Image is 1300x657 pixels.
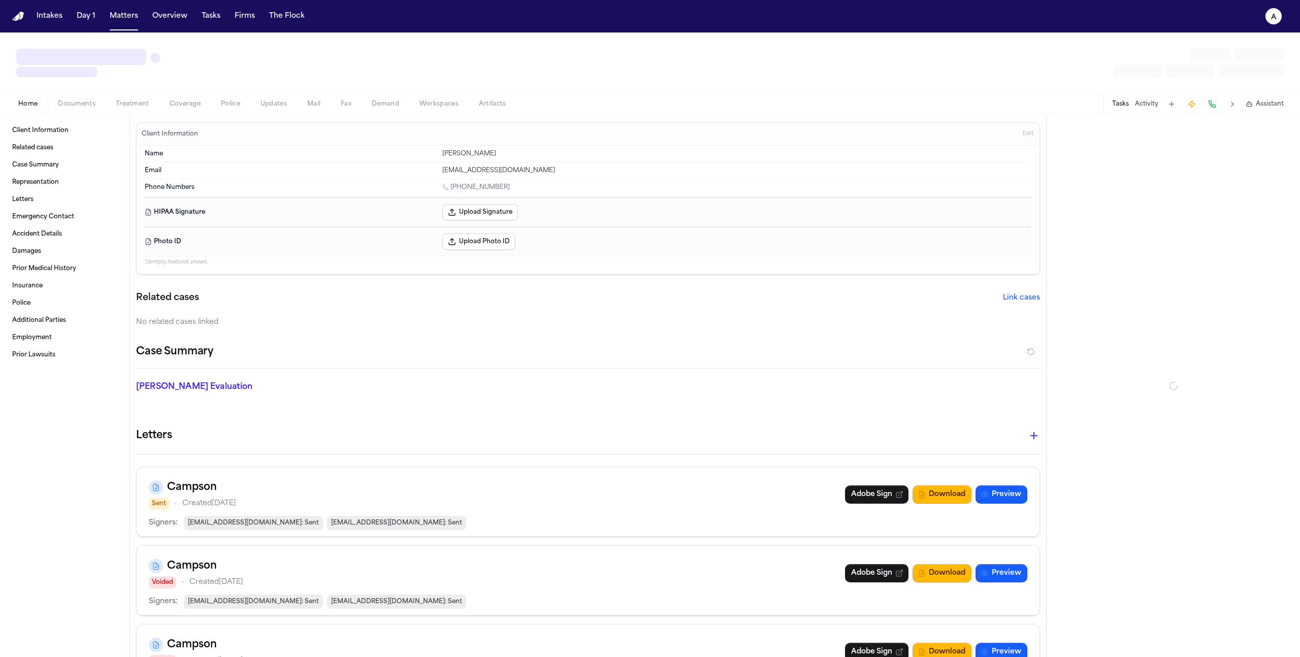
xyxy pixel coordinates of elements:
[1185,97,1199,111] button: Create Immediate Task
[167,558,217,574] h3: Campson
[327,595,466,609] span: [EMAIL_ADDRESS][DOMAIN_NAME] : Sent
[442,150,1031,158] div: [PERSON_NAME]
[8,347,121,363] a: Prior Lawsuits
[8,312,121,328] a: Additional Parties
[149,498,169,510] span: Sent
[913,485,971,504] button: Download
[1020,126,1036,142] button: Edit
[145,183,194,191] span: Phone Numbers
[182,498,236,510] p: Created [DATE]
[145,204,436,220] dt: HIPAA Signature
[32,7,67,25] button: Intakes
[116,100,149,108] span: Treatment
[198,7,224,25] button: Tasks
[12,12,24,21] img: Finch Logo
[8,174,121,190] a: Representation
[8,330,121,346] a: Employment
[1135,100,1158,108] button: Activity
[58,100,95,108] span: Documents
[1003,293,1040,303] button: Link cases
[12,12,24,21] a: Home
[8,295,121,311] a: Police
[976,485,1027,504] button: Preview
[106,7,142,25] button: Matters
[1112,100,1129,108] button: Tasks
[1205,97,1219,111] button: Make a Call
[136,428,172,444] h1: Letters
[1246,100,1284,108] button: Assistant
[8,157,121,173] a: Case Summary
[442,234,515,250] button: Upload Photo ID
[341,100,351,108] span: Fax
[8,191,121,208] a: Letters
[419,100,459,108] span: Workspaces
[18,100,38,108] span: Home
[976,564,1027,582] button: Preview
[8,278,121,294] a: Insurance
[174,498,177,510] span: •
[181,576,184,588] span: •
[136,291,199,305] h2: Related cases
[1256,100,1284,108] span: Assistant
[372,100,399,108] span: Demand
[442,204,518,220] button: Upload Signature
[8,260,121,277] a: Prior Medical History
[189,576,243,588] p: Created [DATE]
[170,100,201,108] span: Coverage
[442,183,510,191] a: Call 1 (571) 643-1690
[845,564,908,582] a: Adobe Sign
[148,7,191,25] button: Overview
[136,381,429,393] p: [PERSON_NAME] Evaluation
[167,637,217,653] h3: Campson
[327,516,466,530] span: [EMAIL_ADDRESS][DOMAIN_NAME] : Sent
[145,234,436,250] dt: Photo ID
[73,7,100,25] button: Day 1
[913,564,971,582] button: Download
[149,576,176,588] span: Voided
[221,100,240,108] span: Police
[442,167,1031,175] div: [EMAIL_ADDRESS][DOMAIN_NAME]
[136,317,1040,327] div: No related cases linked
[145,150,436,158] dt: Name
[8,140,121,156] a: Related cases
[265,7,309,25] button: The Flock
[8,122,121,139] a: Client Information
[167,479,217,496] h3: Campson
[261,100,287,108] span: Updates
[149,517,178,529] p: Signers:
[479,100,506,108] span: Artifacts
[845,485,908,504] a: Adobe Sign
[184,516,323,530] span: [EMAIL_ADDRESS][DOMAIN_NAME] : Sent
[307,100,320,108] span: Mail
[145,167,436,175] dt: Email
[136,344,213,360] h2: Case Summary
[1023,130,1033,138] span: Edit
[184,595,323,609] span: [EMAIL_ADDRESS][DOMAIN_NAME] : Sent
[8,243,121,259] a: Damages
[140,130,200,138] h3: Client Information
[8,209,121,225] a: Emergency Contact
[149,596,178,608] p: Signers:
[8,226,121,242] a: Accident Details
[231,7,259,25] button: Firms
[145,258,1031,266] p: 13 empty fields not shown.
[1164,97,1179,111] button: Add Task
